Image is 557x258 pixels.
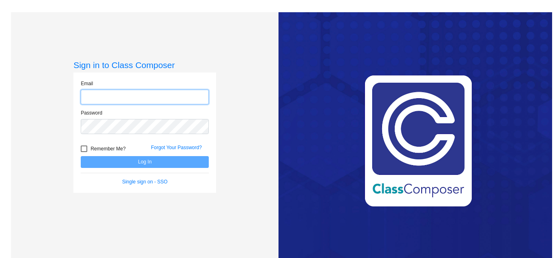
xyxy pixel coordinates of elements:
a: Single sign on - SSO [122,179,167,185]
label: Password [81,109,102,117]
a: Forgot Your Password? [151,145,202,150]
h3: Sign in to Class Composer [73,60,216,70]
label: Email [81,80,93,87]
button: Log In [81,156,209,168]
span: Remember Me? [91,144,126,154]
